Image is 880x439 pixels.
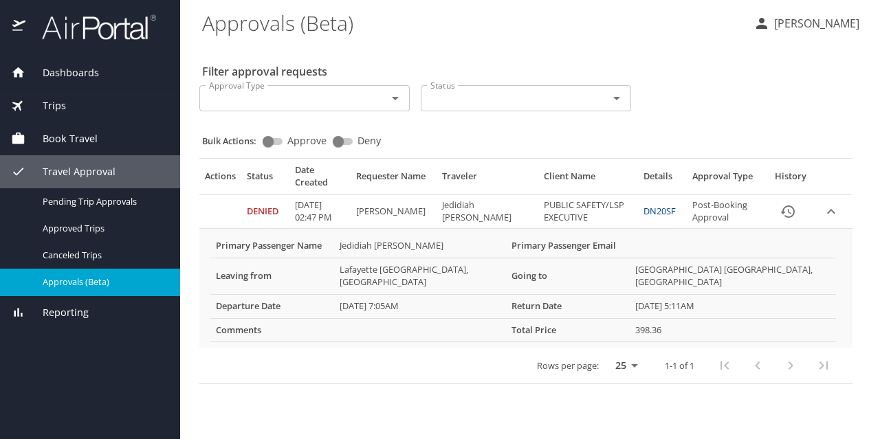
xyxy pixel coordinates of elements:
[241,194,289,228] td: Denied
[43,222,164,235] span: Approved Trips
[638,164,687,194] th: Details
[687,164,766,194] th: Approval Type
[210,318,334,342] th: Comments
[289,164,351,194] th: Date Created
[334,234,506,258] td: Jedidiah [PERSON_NAME]
[25,98,66,113] span: Trips
[506,234,630,258] th: Primary Passenger Email
[506,294,630,318] th: Return Date
[351,194,437,228] td: [PERSON_NAME]
[506,258,630,294] th: Going to
[210,294,334,318] th: Departure Date
[506,318,630,342] th: Total Price
[287,136,327,146] span: Approve
[630,258,836,294] td: [GEOGRAPHIC_DATA] [GEOGRAPHIC_DATA], [GEOGRAPHIC_DATA]
[43,195,164,208] span: Pending Trip Approvals
[748,11,865,36] button: [PERSON_NAME]
[202,60,327,82] h2: Filter approval requests
[351,164,437,194] th: Requester Name
[241,164,289,194] th: Status
[665,361,694,370] p: 1-1 of 1
[771,195,804,228] button: History
[766,164,815,194] th: History
[437,164,538,194] th: Traveler
[538,164,639,194] th: Client Name
[289,194,351,228] td: [DATE] 02:47 PM
[334,258,506,294] td: Lafayette [GEOGRAPHIC_DATA], [GEOGRAPHIC_DATA]
[27,14,156,41] img: airportal-logo.png
[202,135,267,147] p: Bulk Actions:
[199,164,852,384] table: Approval table
[630,294,836,318] td: [DATE] 5:11AM
[25,305,89,320] span: Reporting
[43,249,164,262] span: Canceled Trips
[437,194,538,228] td: Jedidiah [PERSON_NAME]
[334,294,506,318] td: [DATE] 7:05AM
[43,275,164,289] span: Approvals (Beta)
[604,355,643,376] select: rows per page
[643,205,676,217] a: DN20SF
[12,14,27,41] img: icon-airportal.png
[607,89,626,108] button: Open
[687,194,766,228] td: Post-Booking Approval
[770,15,859,32] p: [PERSON_NAME]
[202,1,742,44] h1: Approvals (Beta)
[25,65,99,80] span: Dashboards
[25,164,115,179] span: Travel Approval
[210,234,836,343] table: More info for approvals
[25,131,98,146] span: Book Travel
[386,89,405,108] button: Open
[210,258,334,294] th: Leaving from
[210,234,334,258] th: Primary Passenger Name
[199,164,241,194] th: Actions
[630,318,836,342] td: 398.36
[537,361,599,370] p: Rows per page:
[538,194,639,228] td: PUBLIC SAFETY/LSP EXECUTIVE
[357,136,381,146] span: Deny
[821,201,841,222] button: expand row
